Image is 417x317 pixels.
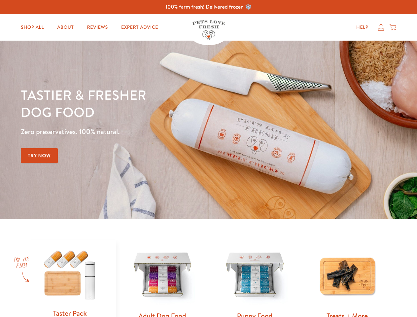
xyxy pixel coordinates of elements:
img: Pets Love Fresh [192,20,225,40]
a: Expert Advice [116,21,163,34]
a: Try Now [21,148,58,163]
a: Shop All [16,21,49,34]
a: Reviews [82,21,113,34]
h1: Tastier & fresher dog food [21,86,271,121]
a: Help [351,21,374,34]
p: Zero preservatives. 100% natural. [21,126,271,138]
a: About [52,21,79,34]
